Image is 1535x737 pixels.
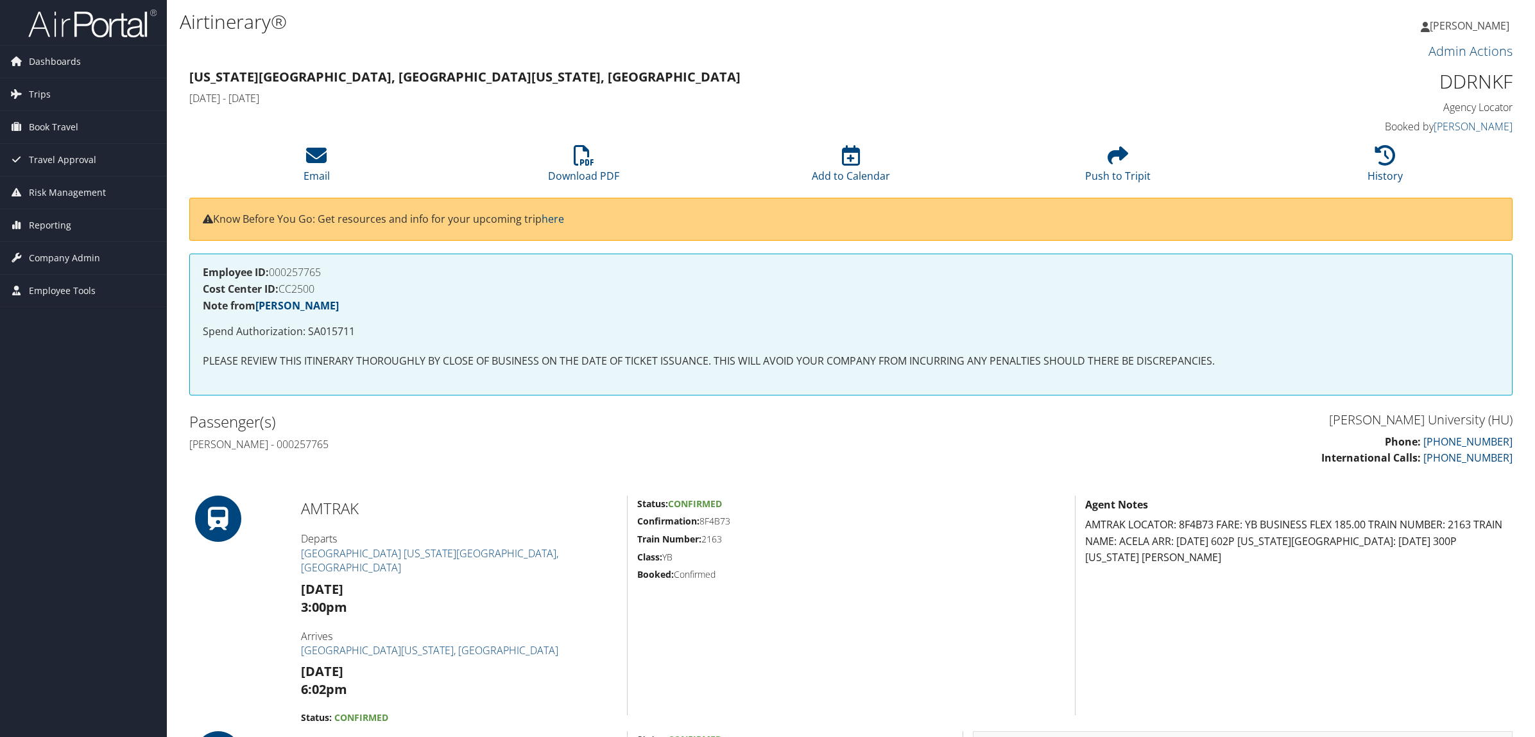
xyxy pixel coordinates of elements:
strong: Note from [203,299,339,313]
a: History [1368,152,1403,183]
a: [PHONE_NUMBER] [1423,435,1513,449]
span: Trips [29,78,51,110]
a: Push to Tripit [1085,152,1151,183]
a: Download PDF [548,152,619,183]
p: PLEASE REVIEW THIS ITINERARY THOROUGHLY BY CLOSE OF BUSINESS ON THE DATE OF TICKET ISSUANCE. THIS... [203,353,1499,370]
span: Travel Approval [29,144,96,176]
p: Spend Authorization: SA015711 [203,324,1499,340]
h5: 2163 [637,533,1065,546]
h4: Departs [301,532,617,575]
strong: Class: [637,551,662,563]
h1: DDRNKF [1196,68,1513,95]
strong: [US_STATE][GEOGRAPHIC_DATA], [GEOGRAPHIC_DATA] [US_STATE], [GEOGRAPHIC_DATA] [189,68,741,85]
strong: International Calls: [1321,451,1421,465]
h2: Passenger(s) [189,411,841,433]
strong: [DATE] [301,580,343,598]
span: Dashboards [29,46,81,78]
p: Know Before You Go: Get resources and info for your upcoming trip [203,211,1499,228]
strong: Status: [301,711,332,724]
strong: 6:02pm [301,681,347,698]
strong: Status: [637,498,668,510]
strong: Booked: [637,568,674,580]
h4: Booked by [1196,119,1513,134]
h3: [PERSON_NAME] University (HU) [861,411,1513,429]
strong: 3:00pm [301,598,347,616]
h2: AMTRAK [301,498,617,519]
h5: YB [637,551,1065,564]
span: Risk Management [29,177,106,209]
h4: CC2500 [203,284,1499,294]
h5: Confirmed [637,568,1065,581]
h4: [PERSON_NAME] - 000257765 [189,437,841,451]
h5: 8F4B73 [637,515,1065,528]
h4: [DATE] - [DATE] [189,91,1177,105]
strong: Train Number: [637,533,701,545]
a: [PERSON_NAME] [1434,119,1513,134]
h4: Arrives [301,629,617,658]
strong: Agent Notes [1085,498,1148,512]
strong: Phone: [1385,435,1421,449]
a: [PHONE_NUMBER] [1423,451,1513,465]
span: [PERSON_NAME] [1430,19,1509,33]
span: Confirmed [668,498,722,510]
a: [GEOGRAPHIC_DATA][US_STATE], [GEOGRAPHIC_DATA] [301,643,558,657]
span: Reporting [29,209,71,241]
span: Book Travel [29,111,78,143]
a: [GEOGRAPHIC_DATA] [US_STATE][GEOGRAPHIC_DATA], [GEOGRAPHIC_DATA] [301,546,558,575]
a: [PERSON_NAME] [255,299,339,313]
span: Confirmed [334,711,388,724]
h4: 000257765 [203,267,1499,277]
img: airportal-logo.png [28,8,157,39]
a: here [542,212,564,226]
a: Admin Actions [1428,42,1513,60]
strong: Confirmation: [637,515,699,527]
h1: Airtinerary® [180,8,1075,35]
strong: [DATE] [301,663,343,680]
span: Company Admin [29,242,100,274]
span: Employee Tools [29,275,96,307]
a: [PERSON_NAME] [1421,6,1522,45]
a: Add to Calendar [812,152,890,183]
strong: Cost Center ID: [203,282,279,296]
h4: Agency Locator [1196,100,1513,114]
a: Email [304,152,330,183]
p: AMTRAK LOCATOR: 8F4B73 FARE: YB BUSINESS FLEX 185.00 TRAIN NUMBER: 2163 TRAIN NAME: ACELA ARR: [D... [1085,517,1513,566]
strong: Employee ID: [203,265,269,279]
